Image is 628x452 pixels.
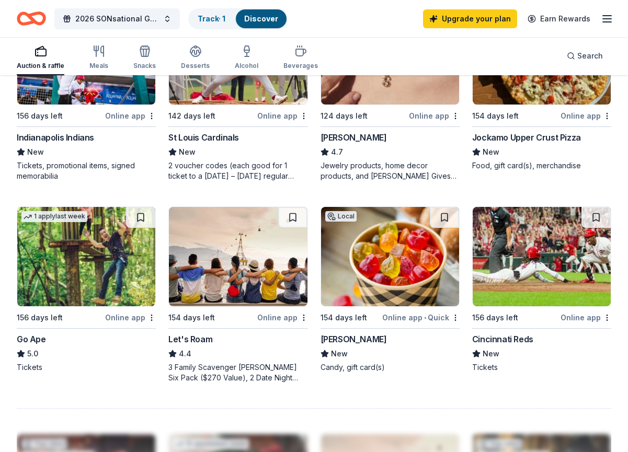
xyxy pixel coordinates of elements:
[472,333,533,345] div: Cincinnati Reds
[168,110,215,122] div: 142 days left
[424,314,426,322] span: •
[168,131,239,144] div: St Louis Cardinals
[168,362,307,383] div: 3 Family Scavenger [PERSON_NAME] Six Pack ($270 Value), 2 Date Night Scavenger [PERSON_NAME] Two ...
[257,109,308,122] div: Online app
[382,311,460,324] div: Online app Quick
[168,333,212,345] div: Let's Roam
[89,41,108,75] button: Meals
[169,207,307,306] img: Image for Let's Roam
[89,62,108,70] div: Meals
[105,109,156,122] div: Online app
[181,62,210,70] div: Desserts
[17,206,156,373] a: Image for Go Ape1 applylast week156 days leftOnline appGo Ape5.0Tickets
[472,362,611,373] div: Tickets
[321,333,387,345] div: [PERSON_NAME]
[409,109,460,122] div: Online app
[473,207,611,306] img: Image for Cincinnati Reds
[577,50,603,62] span: Search
[472,206,611,373] a: Image for Cincinnati Reds156 days leftOnline appCincinnati RedsNewTickets
[235,41,258,75] button: Alcohol
[17,131,94,144] div: Indianapolis Indians
[331,347,348,360] span: New
[235,62,258,70] div: Alcohol
[179,347,191,360] span: 4.4
[17,6,46,31] a: Home
[521,9,597,28] a: Earn Rewards
[321,5,460,181] a: Image for Kendra ScottTop rated9 applieslast week124 days leftOnline app[PERSON_NAME]4.7Jewelry p...
[558,45,611,66] button: Search
[17,207,155,306] img: Image for Go Ape
[27,146,44,158] span: New
[181,41,210,75] button: Desserts
[321,207,459,306] img: Image for Albanese
[21,211,87,222] div: 1 apply last week
[283,41,318,75] button: Beverages
[27,347,38,360] span: 5.0
[168,5,307,181] a: Image for St Louis Cardinals142 days leftOnline appSt Louis CardinalsNew2 voucher codes (each goo...
[321,362,460,373] div: Candy, gift card(s)
[17,62,64,70] div: Auction & raffle
[75,13,159,25] span: 2026 SONsational Gala
[483,347,499,360] span: New
[17,110,63,122] div: 156 days left
[244,14,278,23] a: Discover
[257,311,308,324] div: Online app
[17,333,46,345] div: Go Ape
[198,14,225,23] a: Track· 1
[472,5,611,171] a: Image for Jockamo Upper Crust PizzaLocal154 days leftOnline appJockamo Upper Crust PizzaNewFood, ...
[321,110,368,122] div: 124 days left
[133,41,156,75] button: Snacks
[472,131,581,144] div: Jockamo Upper Crust Pizza
[17,160,156,181] div: Tickets, promotional items, signed memorabilia
[105,311,156,324] div: Online app
[17,41,64,75] button: Auction & raffle
[17,362,156,373] div: Tickets
[423,9,517,28] a: Upgrade your plan
[561,109,611,122] div: Online app
[133,62,156,70] div: Snacks
[17,5,156,181] a: Image for Indianapolis IndiansLocal156 days leftOnline appIndianapolis IndiansNewTickets, promoti...
[283,62,318,70] div: Beverages
[331,146,343,158] span: 4.7
[179,146,196,158] span: New
[561,311,611,324] div: Online app
[472,110,519,122] div: 154 days left
[54,8,180,29] button: 2026 SONsational Gala
[321,206,460,373] a: Image for AlbaneseLocal154 days leftOnline app•Quick[PERSON_NAME]NewCandy, gift card(s)
[472,160,611,171] div: Food, gift card(s), merchandise
[168,206,307,383] a: Image for Let's Roam154 days leftOnline appLet's Roam4.43 Family Scavenger [PERSON_NAME] Six Pack...
[321,311,367,324] div: 154 days left
[188,8,288,29] button: Track· 1Discover
[472,311,518,324] div: 156 days left
[168,160,307,181] div: 2 voucher codes (each good for 1 ticket to a [DATE] – [DATE] regular season Cardinals game)
[168,311,215,324] div: 154 days left
[483,146,499,158] span: New
[321,131,387,144] div: [PERSON_NAME]
[325,211,357,222] div: Local
[17,311,63,324] div: 156 days left
[321,160,460,181] div: Jewelry products, home decor products, and [PERSON_NAME] Gives Back event in-store or online (or ...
